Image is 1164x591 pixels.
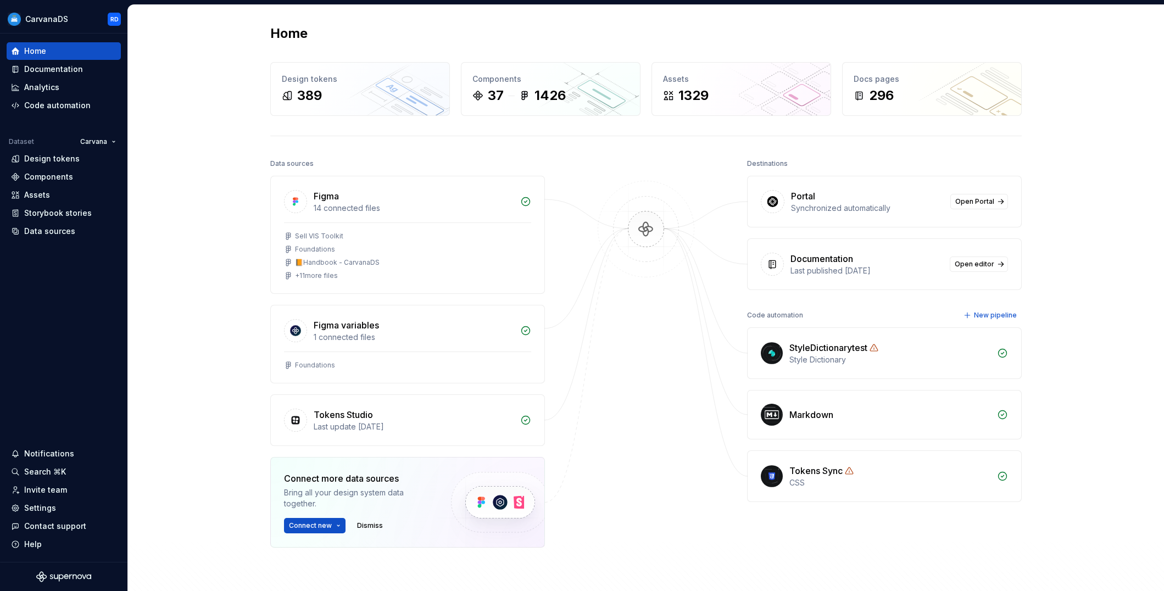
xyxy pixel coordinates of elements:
[472,74,629,85] div: Components
[791,203,944,214] div: Synchronized automatically
[284,487,432,509] div: Bring all your design system data together.
[24,539,42,550] div: Help
[7,481,121,499] a: Invite team
[7,204,121,222] a: Storybook stories
[789,354,990,365] div: Style Dictionary
[842,62,1022,116] a: Docs pages296
[24,484,67,495] div: Invite team
[289,521,332,530] span: Connect new
[110,15,119,24] div: RD
[974,311,1017,320] span: New pipeline
[9,137,34,146] div: Dataset
[789,477,990,488] div: CSS
[24,153,80,164] div: Design tokens
[36,571,91,582] svg: Supernova Logo
[24,503,56,514] div: Settings
[314,408,373,421] div: Tokens Studio
[24,208,92,219] div: Storybook stories
[314,189,339,203] div: Figma
[7,499,121,517] a: Settings
[284,518,346,533] button: Connect new
[270,394,545,446] a: Tokens StudioLast update [DATE]
[461,62,641,116] a: Components371426
[24,82,59,93] div: Analytics
[7,517,121,535] button: Contact support
[791,189,815,203] div: Portal
[270,25,308,42] h2: Home
[651,62,831,116] a: Assets1329
[75,134,121,149] button: Carvana
[24,171,73,182] div: Components
[789,464,843,477] div: Tokens Sync
[789,341,867,354] div: StyleDictionarytest
[678,87,709,104] div: 1329
[2,7,125,31] button: CarvanaDSRD
[284,472,432,485] div: Connect more data sources
[790,265,943,276] div: Last published [DATE]
[24,521,86,532] div: Contact support
[24,64,83,75] div: Documentation
[488,87,504,104] div: 37
[869,87,894,104] div: 296
[352,518,388,533] button: Dismiss
[314,332,514,343] div: 1 connected files
[295,245,335,254] div: Foundations
[950,194,1008,209] a: Open Portal
[950,257,1008,272] a: Open editor
[270,305,545,383] a: Figma variables1 connected filesFoundations
[314,421,514,432] div: Last update [DATE]
[270,156,314,171] div: Data sources
[24,46,46,57] div: Home
[24,189,50,200] div: Assets
[663,74,820,85] div: Assets
[7,60,121,78] a: Documentation
[534,87,566,104] div: 1426
[270,62,450,116] a: Design tokens389
[314,203,514,214] div: 14 connected files
[7,150,121,168] a: Design tokens
[790,252,853,265] div: Documentation
[7,97,121,114] a: Code automation
[357,521,383,530] span: Dismiss
[747,156,788,171] div: Destinations
[24,226,75,237] div: Data sources
[955,260,994,269] span: Open editor
[7,79,121,96] a: Analytics
[270,176,545,294] a: Figma14 connected filesSell VIS ToolkitFoundations📙Handbook - CarvanaDS+11more files
[295,361,335,370] div: Foundations
[7,536,121,553] button: Help
[295,232,343,241] div: Sell VIS Toolkit
[7,445,121,462] button: Notifications
[7,42,121,60] a: Home
[80,137,107,146] span: Carvana
[7,463,121,481] button: Search ⌘K
[295,271,338,280] div: + 11 more files
[297,87,322,104] div: 389
[955,197,994,206] span: Open Portal
[25,14,68,25] div: CarvanaDS
[8,13,21,26] img: 385de8ec-3253-4064-8478-e9f485bb8188.png
[960,308,1022,323] button: New pipeline
[7,186,121,204] a: Assets
[7,222,121,240] a: Data sources
[282,74,438,85] div: Design tokens
[789,408,833,421] div: Markdown
[295,258,380,267] div: 📙Handbook - CarvanaDS
[747,308,803,323] div: Code automation
[24,100,91,111] div: Code automation
[7,168,121,186] a: Components
[314,319,379,332] div: Figma variables
[854,74,1010,85] div: Docs pages
[24,448,74,459] div: Notifications
[24,466,66,477] div: Search ⌘K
